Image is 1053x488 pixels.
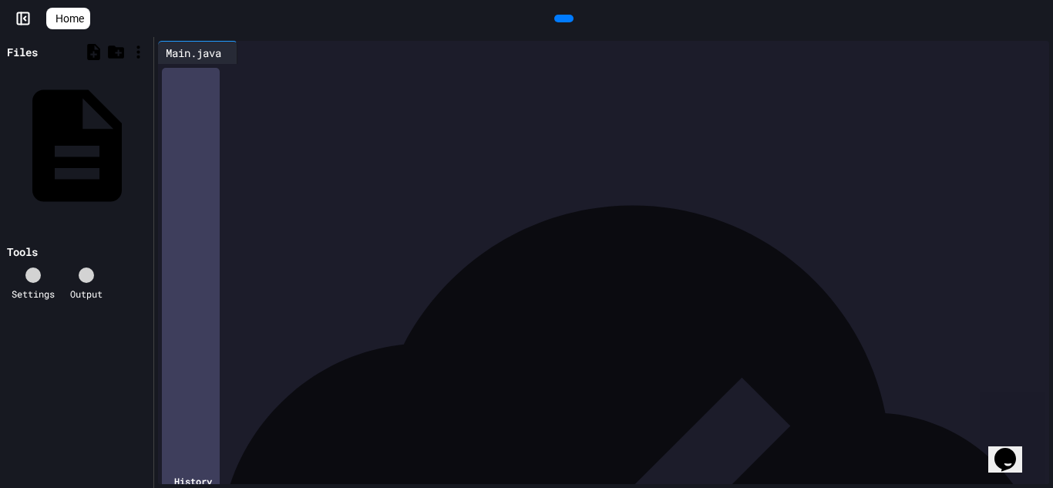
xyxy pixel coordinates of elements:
div: Tools [7,244,38,260]
div: Settings [12,287,55,301]
span: Home [56,11,84,26]
div: Output [70,287,103,301]
a: Home [46,8,90,29]
div: Main.java [158,45,229,61]
iframe: chat widget [988,426,1038,473]
div: Main.java [158,41,237,64]
div: Files [7,44,38,60]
